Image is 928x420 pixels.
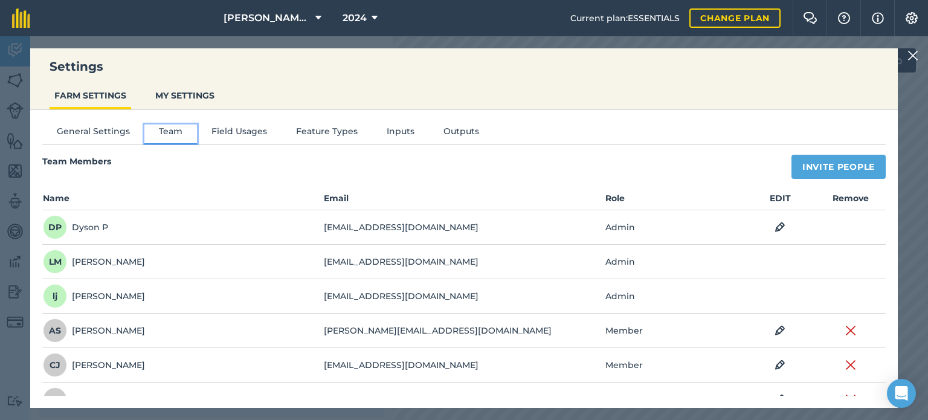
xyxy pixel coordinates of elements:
[50,84,131,107] button: FARM SETTINGS
[43,250,67,274] span: LM
[43,353,67,377] span: CJ
[42,191,323,210] th: Name
[689,8,781,28] a: Change plan
[775,323,785,338] img: svg+xml;base64,PHN2ZyB4bWxucz0iaHR0cDovL3d3dy53My5vcmcvMjAwMC9zdmciIHdpZHRoPSIxOCIgaGVpZ2h0PSIyNC...
[845,392,856,407] img: svg+xml;base64,PHN2ZyB4bWxucz0iaHR0cDovL3d3dy53My5vcmcvMjAwMC9zdmciIHdpZHRoPSIyMiIgaGVpZ2h0PSIzMC...
[605,383,746,417] td: Member
[150,84,219,107] button: MY SETTINGS
[745,191,815,210] th: EDIT
[907,48,918,63] img: svg+xml;base64,PHN2ZyB4bWxucz0iaHR0cDovL3d3dy53My5vcmcvMjAwMC9zdmciIHdpZHRoPSIyMiIgaGVpZ2h0PSIzMC...
[372,124,429,143] button: Inputs
[429,124,494,143] button: Outputs
[570,11,680,25] span: Current plan : ESSENTIALS
[816,191,886,210] th: Remove
[605,348,746,383] td: Member
[775,220,785,234] img: svg+xml;base64,PHN2ZyB4bWxucz0iaHR0cDovL3d3dy53My5vcmcvMjAwMC9zdmciIHdpZHRoPSIxOCIgaGVpZ2h0PSIyNC...
[775,358,785,372] img: svg+xml;base64,PHN2ZyB4bWxucz0iaHR0cDovL3d3dy53My5vcmcvMjAwMC9zdmciIHdpZHRoPSIxOCIgaGVpZ2h0PSIyNC...
[323,245,604,279] td: [EMAIL_ADDRESS][DOMAIN_NAME]
[872,11,884,25] img: svg+xml;base64,PHN2ZyB4bWxucz0iaHR0cDovL3d3dy53My5vcmcvMjAwMC9zdmciIHdpZHRoPSIxNyIgaGVpZ2h0PSIxNy...
[605,279,746,314] td: Admin
[43,318,67,343] span: AS
[43,353,145,377] div: [PERSON_NAME]
[30,58,898,75] h3: Settings
[323,314,604,348] td: [PERSON_NAME][EMAIL_ADDRESS][DOMAIN_NAME]
[803,12,817,24] img: Two speech bubbles overlapping with the left bubble in the forefront
[605,245,746,279] td: Admin
[904,12,919,24] img: A cog icon
[323,383,604,417] td: [EMAIL_ADDRESS][DOMAIN_NAME]
[791,155,886,179] button: Invite People
[845,358,856,372] img: svg+xml;base64,PHN2ZyB4bWxucz0iaHR0cDovL3d3dy53My5vcmcvMjAwMC9zdmciIHdpZHRoPSIyMiIgaGVpZ2h0PSIzMC...
[343,11,367,25] span: 2024
[43,250,145,274] div: [PERSON_NAME]
[323,191,604,210] th: Email
[144,124,197,143] button: Team
[43,215,108,239] div: Dyson P
[837,12,851,24] img: A question mark icon
[323,348,604,383] td: [EMAIL_ADDRESS][DOMAIN_NAME]
[224,11,311,25] span: [PERSON_NAME] ASAHI PADDOCKS
[42,155,111,173] h4: Team Members
[43,215,67,239] span: DP
[43,284,67,308] span: lj
[605,210,746,245] td: Admin
[197,124,282,143] button: Field Usages
[12,8,30,28] img: fieldmargin Logo
[605,314,746,348] td: Member
[43,387,67,412] span: CR
[845,323,856,338] img: svg+xml;base64,PHN2ZyB4bWxucz0iaHR0cDovL3d3dy53My5vcmcvMjAwMC9zdmciIHdpZHRoPSIyMiIgaGVpZ2h0PSIzMC...
[605,191,746,210] th: Role
[43,387,145,412] div: [PERSON_NAME]
[887,379,916,408] div: Open Intercom Messenger
[323,210,604,245] td: [EMAIL_ADDRESS][DOMAIN_NAME]
[323,279,604,314] td: [EMAIL_ADDRESS][DOMAIN_NAME]
[43,284,145,308] div: [PERSON_NAME]
[42,124,144,143] button: General Settings
[282,124,372,143] button: Feature Types
[775,392,785,407] img: svg+xml;base64,PHN2ZyB4bWxucz0iaHR0cDovL3d3dy53My5vcmcvMjAwMC9zdmciIHdpZHRoPSIxOCIgaGVpZ2h0PSIyNC...
[43,318,145,343] div: [PERSON_NAME]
